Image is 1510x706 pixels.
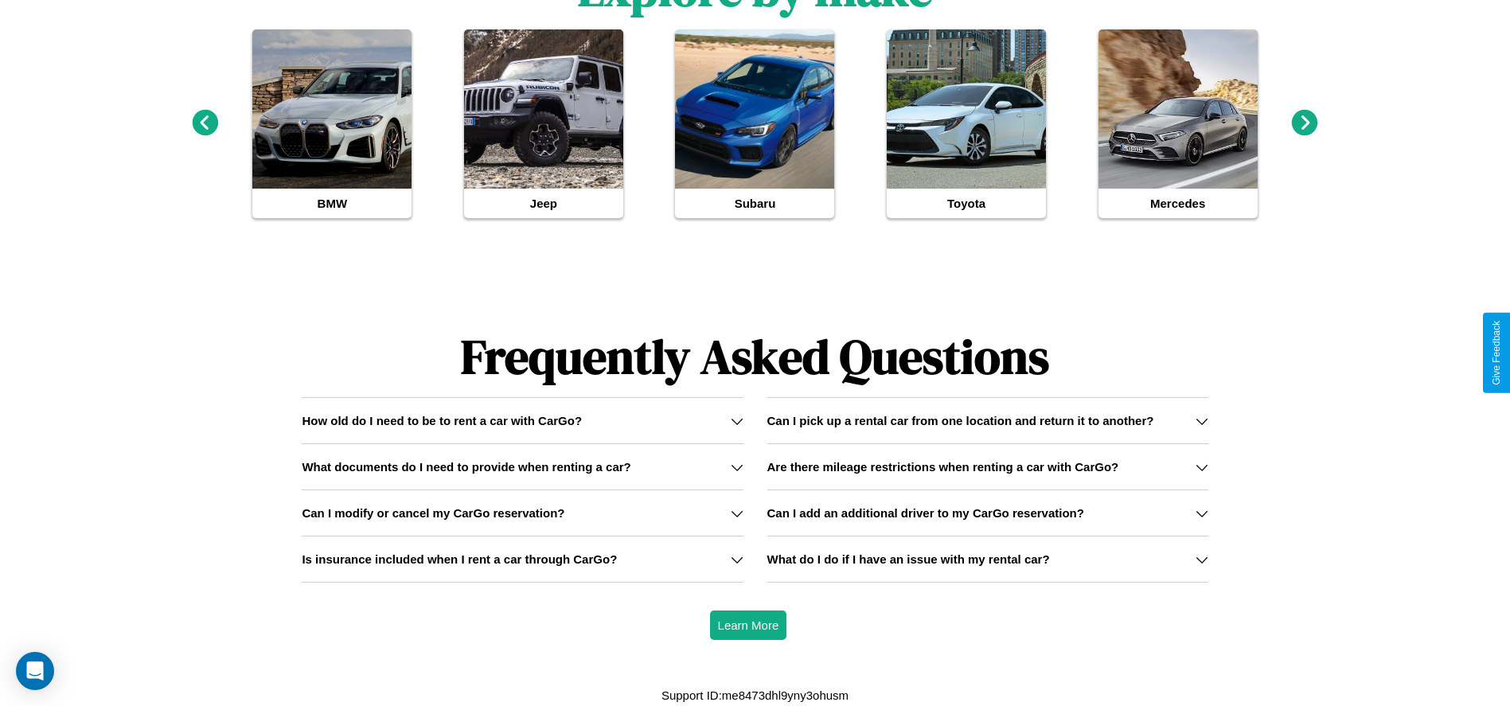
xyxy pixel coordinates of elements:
h3: Are there mileage restrictions when renting a car with CarGo? [767,460,1119,474]
h4: Mercedes [1098,189,1258,218]
h3: Can I pick up a rental car from one location and return it to another? [767,414,1154,427]
h3: What documents do I need to provide when renting a car? [302,460,630,474]
div: Open Intercom Messenger [16,652,54,690]
h3: How old do I need to be to rent a car with CarGo? [302,414,582,427]
button: Learn More [710,610,787,640]
h3: Can I modify or cancel my CarGo reservation? [302,506,564,520]
h4: Toyota [887,189,1046,218]
p: Support ID: me8473dhl9yny3ohusm [661,685,849,706]
h1: Frequently Asked Questions [302,316,1208,397]
h3: What do I do if I have an issue with my rental car? [767,552,1050,566]
h4: BMW [252,189,412,218]
h3: Is insurance included when I rent a car through CarGo? [302,552,617,566]
h4: Jeep [464,189,623,218]
h4: Subaru [675,189,834,218]
h3: Can I add an additional driver to my CarGo reservation? [767,506,1084,520]
div: Give Feedback [1491,321,1502,385]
